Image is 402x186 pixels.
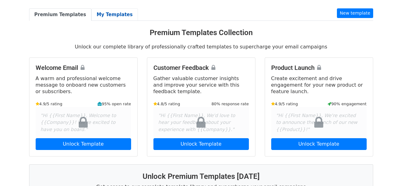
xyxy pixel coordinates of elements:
p: Gather valuable customer insights and improve your service with this feedback template. [153,75,249,95]
a: Unlock Template [153,138,249,150]
div: "Hi {{First Name}}, Welcome to {{Company}}! We're excited to have you on board." [36,107,131,138]
iframe: Chat Widget [371,156,402,186]
h4: Product Launch [271,64,367,71]
small: 80% response rate [211,101,249,107]
div: "Hi {{First Name}}, We'd love to hear your feedback about your experience with {{Company}}." [153,107,249,138]
a: My Templates [91,8,138,21]
small: 95% open rate [98,101,131,107]
h3: Unlock Premium Templates [DATE] [37,172,365,181]
a: Unlock Template [271,138,367,150]
h3: Premium Templates Collection [29,28,373,37]
h4: Welcome Email [36,64,131,71]
h4: Customer Feedback [153,64,249,71]
a: Unlock Template [36,138,131,150]
div: "Hi {{First Name}}, We're excited to announce the launch of our new {{Product}}!" [271,107,367,138]
small: 4.9/5 rating [271,101,298,107]
small: 90% engagement [328,101,367,107]
p: A warm and professional welcome message to onboard new customers or subscribers. [36,75,131,95]
a: New template [337,8,373,18]
small: 4.8/5 rating [153,101,180,107]
p: Unlock our complete library of professionally crafted templates to supercharge your email campaigns [29,43,373,50]
small: 4.9/5 rating [36,101,63,107]
a: Premium Templates [29,8,91,21]
p: Create excitement and drive engagement for your new product or feature launch. [271,75,367,95]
